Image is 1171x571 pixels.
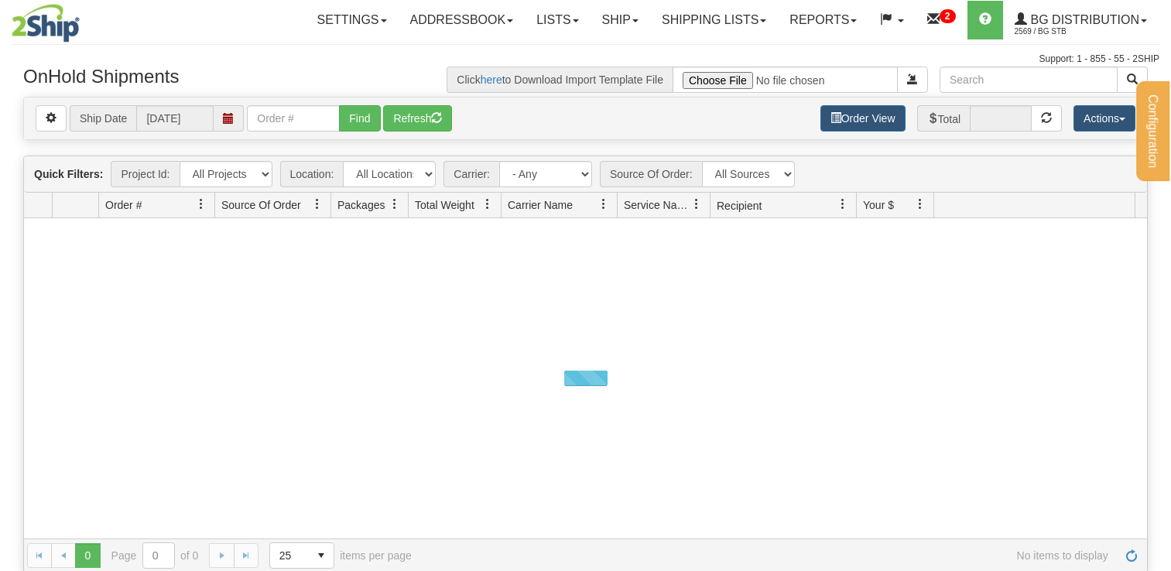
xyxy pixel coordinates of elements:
span: items per page [269,542,412,569]
a: Packages filter column settings [382,191,408,217]
a: Shipping lists [650,1,778,39]
span: Carrier: [443,161,499,187]
a: Addressbook [399,1,526,39]
input: Import [673,67,898,93]
a: here [481,74,502,86]
input: Search [940,67,1118,93]
span: Your $ [863,197,894,213]
button: Refresh [383,105,452,132]
div: Support: 1 - 855 - 55 - 2SHIP [12,53,1159,66]
sup: 2 [940,9,956,23]
a: BG Distribution 2569 / BG STB [1003,1,1159,39]
span: select [309,543,334,568]
span: BG Distribution [1027,13,1139,26]
a: Service Name filter column settings [683,191,710,217]
span: Service Name [624,197,691,213]
a: Reports [778,1,868,39]
span: Project Id: [111,161,179,187]
span: Page of 0 [111,542,199,569]
a: Order # filter column settings [188,191,214,217]
a: Recipient [717,193,844,217]
a: Source Of Order filter column settings [304,191,330,217]
iframe: chat widget [1135,207,1169,364]
button: Actions [1073,105,1135,132]
a: Refresh [1119,543,1144,568]
input: Order # [247,105,340,132]
span: Order # [105,197,142,213]
a: Settings [306,1,399,39]
button: Search [1117,67,1148,93]
a: Order View [820,105,906,132]
label: Quick Filters: [34,166,103,182]
a: Company filter column settings [830,191,856,217]
a: Your $ filter column settings [907,191,933,217]
a: Total Weight filter column settings [474,191,501,217]
span: Source Of Order: [600,161,702,187]
h3: OnHold Shipments [23,67,287,87]
div: grid toolbar [24,156,1147,193]
span: Source Of Order [221,197,301,213]
span: Total [917,105,971,132]
span: Packages [337,197,385,213]
span: Carrier Name [508,197,573,213]
a: Lists [525,1,590,39]
button: Find [339,105,380,132]
img: logo2569.jpg [12,4,80,43]
span: Page sizes drop down [269,542,334,569]
button: Configuration [1136,81,1169,181]
span: Total Weight [415,197,474,213]
span: 25 [279,548,300,563]
span: Click to Download Import Template File [447,67,673,93]
span: Page 0 [75,543,100,568]
span: Location: [280,161,344,187]
a: Carrier Name filter column settings [591,191,617,217]
a: 2 [916,1,967,39]
span: 2569 / BG STB [1015,24,1131,39]
span: Ship Date [70,105,136,132]
span: No items to display [433,549,1108,562]
a: Ship [591,1,650,39]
